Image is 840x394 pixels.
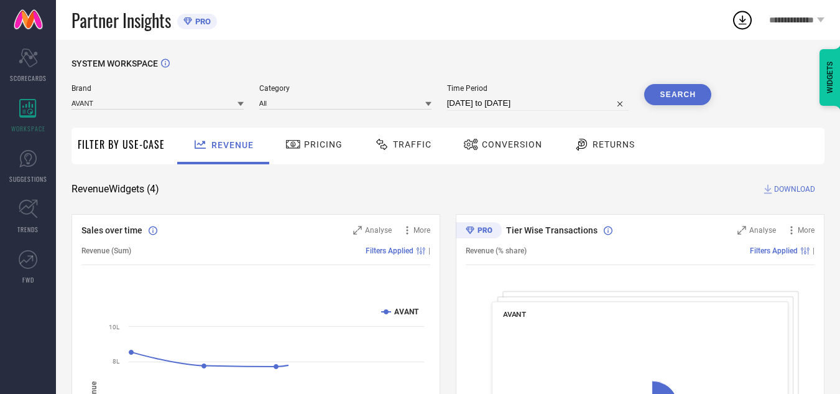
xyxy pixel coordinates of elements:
[503,310,526,319] span: AVANT
[192,17,211,26] span: PRO
[482,139,542,149] span: Conversion
[737,226,746,235] svg: Zoom
[113,358,120,365] text: 8L
[72,7,171,33] span: Partner Insights
[750,246,798,255] span: Filters Applied
[774,183,815,195] span: DOWNLOAD
[365,226,392,235] span: Analyse
[72,84,244,93] span: Brand
[593,139,635,149] span: Returns
[72,183,159,195] span: Revenue Widgets ( 4 )
[72,59,158,68] span: SYSTEM WORKSPACE
[78,137,165,152] span: Filter By Use-Case
[211,140,254,150] span: Revenue
[731,9,754,31] div: Open download list
[813,246,815,255] span: |
[447,84,629,93] span: Time Period
[393,139,432,149] span: Traffic
[11,124,45,133] span: WORKSPACE
[353,226,362,235] svg: Zoom
[644,84,711,105] button: Search
[366,246,413,255] span: Filters Applied
[81,225,142,235] span: Sales over time
[394,307,419,316] text: AVANT
[259,84,432,93] span: Category
[506,225,598,235] span: Tier Wise Transactions
[749,226,776,235] span: Analyse
[304,139,343,149] span: Pricing
[447,96,629,111] input: Select time period
[9,174,47,184] span: SUGGESTIONS
[428,246,430,255] span: |
[22,275,34,284] span: FWD
[10,73,47,83] span: SCORECARDS
[109,324,120,331] text: 10L
[798,226,815,235] span: More
[466,246,527,255] span: Revenue (% share)
[81,246,131,255] span: Revenue (Sum)
[456,222,502,241] div: Premium
[413,226,430,235] span: More
[17,225,39,234] span: TRENDS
